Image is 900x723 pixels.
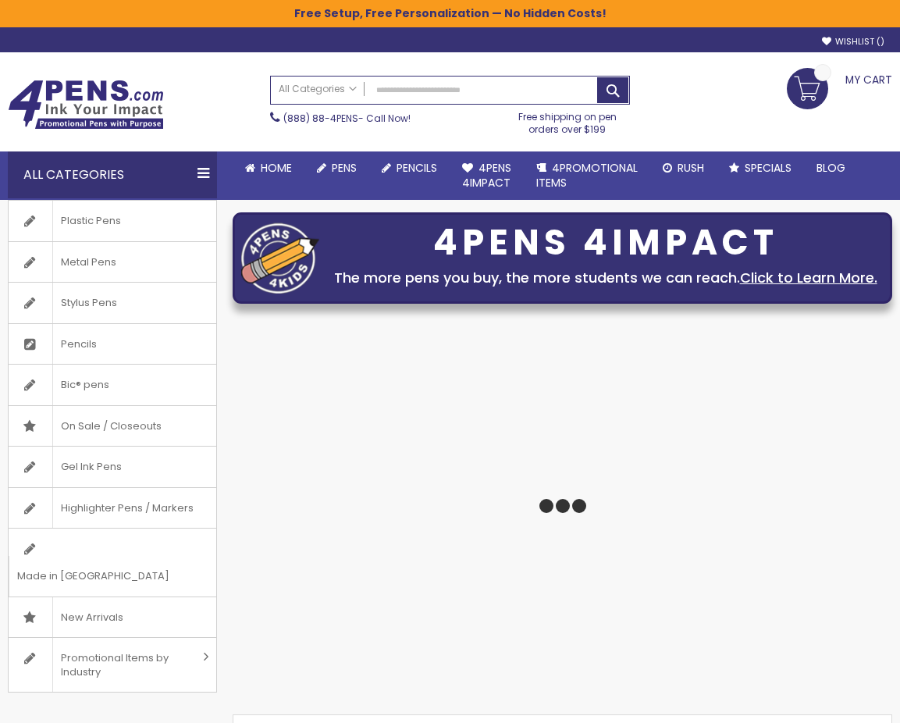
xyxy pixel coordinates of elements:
[304,151,369,185] a: Pens
[52,242,124,283] span: Metal Pens
[52,283,125,323] span: Stylus Pens
[9,556,177,597] span: Made in [GEOGRAPHIC_DATA]
[745,160,792,176] span: Specials
[9,406,216,447] a: On Sale / Closeouts
[8,80,164,130] img: 4Pens Custom Pens and Promotional Products
[52,488,201,529] span: Highlighter Pens / Markers
[816,160,845,176] span: Blog
[327,226,884,259] div: 4PENS 4IMPACT
[283,112,358,125] a: (888) 88-4PENS
[9,242,216,283] a: Metal Pens
[536,160,638,191] span: 4PROMOTIONAL ITEMS
[261,160,292,176] span: Home
[8,151,217,198] div: All Categories
[9,447,216,487] a: Gel Ink Pens
[52,638,197,692] span: Promotional Items by Industry
[717,151,804,185] a: Specials
[9,324,216,365] a: Pencils
[332,160,357,176] span: Pens
[650,151,717,185] a: Rush
[9,201,216,241] a: Plastic Pens
[9,529,216,596] a: Made in [GEOGRAPHIC_DATA]
[52,201,129,241] span: Plastic Pens
[241,223,319,294] img: four_pen_logo.png
[9,488,216,529] a: Highlighter Pens / Markers
[524,151,650,200] a: 4PROMOTIONALITEMS
[233,151,304,185] a: Home
[327,267,884,289] div: The more pens you buy, the more students we can reach.
[9,597,216,638] a: New Arrivals
[397,160,437,176] span: Pencils
[740,268,877,287] a: Click to Learn More.
[52,447,130,487] span: Gel Ink Pens
[52,597,131,638] span: New Arrivals
[271,77,365,102] a: All Categories
[505,105,630,136] div: Free shipping on pen orders over $199
[52,406,169,447] span: On Sale / Closeouts
[450,151,524,200] a: 4Pens4impact
[9,283,216,323] a: Stylus Pens
[804,151,858,185] a: Blog
[9,365,216,405] a: Bic® pens
[52,365,117,405] span: Bic® pens
[462,160,511,191] span: 4Pens 4impact
[283,112,411,125] span: - Call Now!
[9,638,216,692] a: Promotional Items by Industry
[678,160,704,176] span: Rush
[279,83,357,95] span: All Categories
[822,36,884,48] a: Wishlist
[369,151,450,185] a: Pencils
[52,324,105,365] span: Pencils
